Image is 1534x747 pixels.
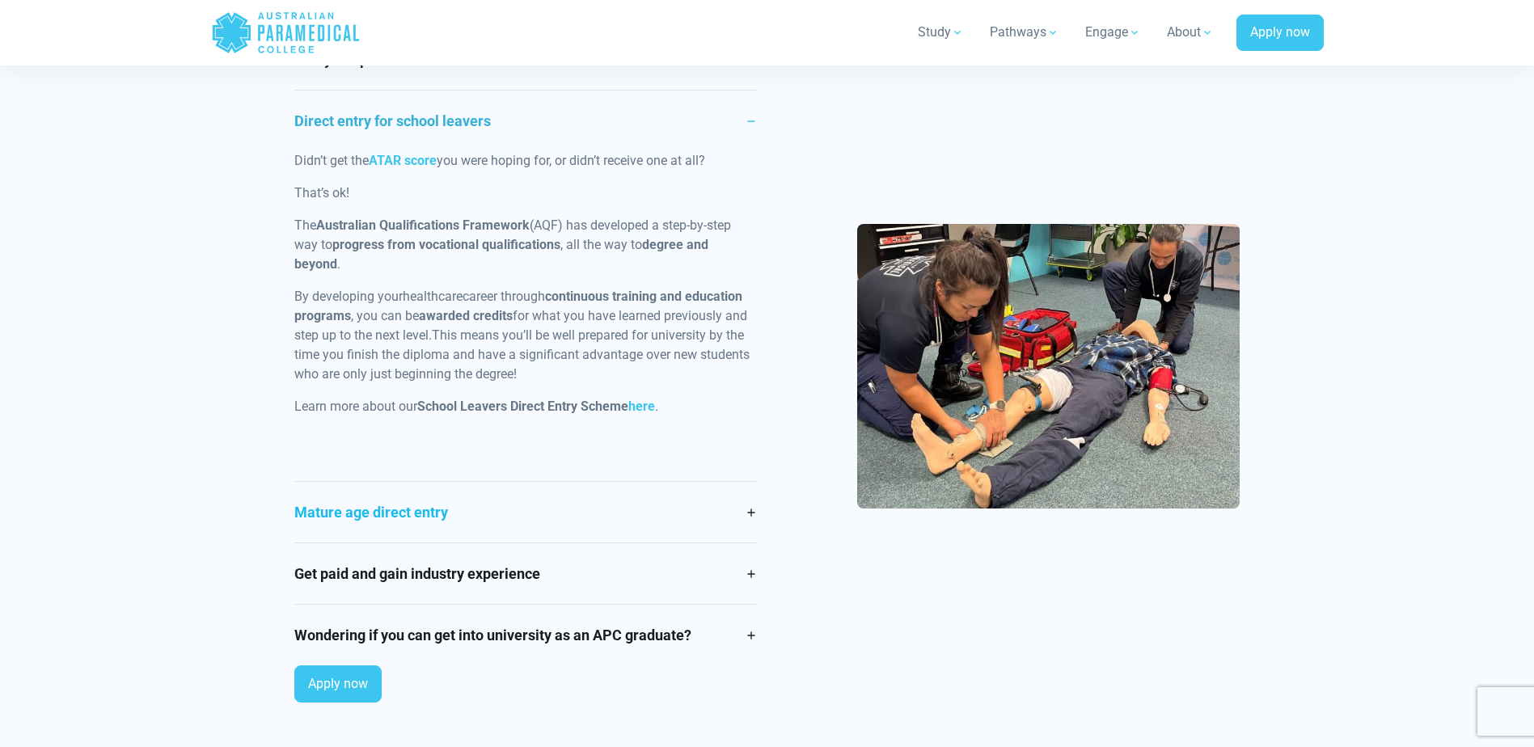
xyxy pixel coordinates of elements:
[980,10,1069,55] a: Pathways
[294,397,758,416] p: Learn more about our .
[1236,15,1324,52] a: Apply now
[369,153,437,168] a: ATAR score
[294,217,731,272] span: The (AQF) has developed a step-by-step way to , all the way to .
[628,399,655,414] a: here
[417,399,655,414] strong: School Leavers Direct Entry Scheme
[294,289,403,304] span: By developing your
[294,185,349,200] span: That’s ok!
[403,289,463,304] span: healthcare
[419,308,513,323] strong: awarded credits
[1157,10,1223,55] a: About
[294,91,758,151] a: Direct entry for school leavers
[316,217,530,233] strong: Australian Qualifications Framework
[211,6,361,59] a: Australian Paramedical College
[294,482,758,542] a: Mature age direct entry
[294,543,758,604] a: Get paid and gain industry experience
[294,605,758,665] a: Wondering if you can get into university as an APC graduate?
[908,10,974,55] a: Study
[332,237,560,252] strong: progress from vocational qualifications
[294,153,705,168] span: Didn’t get the you were hoping for, or didn’t receive one at all?
[294,327,750,382] span: This means you’ll be well prepared for university by the time you finish the diploma and have a s...
[294,665,382,703] a: Apply now
[294,289,747,343] span: career through , you can be for what you have learned previously and step up to the next level.
[1075,10,1151,55] a: Engage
